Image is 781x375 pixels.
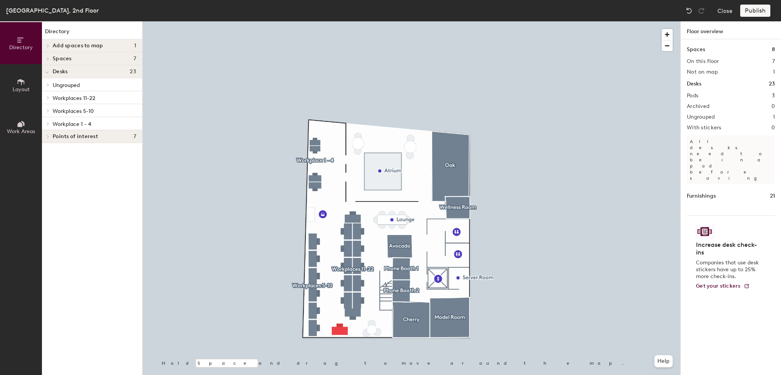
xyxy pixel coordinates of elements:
h2: 3 [772,93,775,99]
span: 7 [133,134,136,140]
h2: 0 [771,125,775,131]
span: Ungrouped [53,82,80,89]
span: Workplaces 5-10 [53,108,94,114]
h1: Furnishings [687,192,716,200]
span: Points of interest [53,134,98,140]
span: Workplaces 11-22 [53,95,95,101]
h1: Floor overview [681,21,781,39]
span: Layout [13,86,30,93]
div: [GEOGRAPHIC_DATA], 2nd Floor [6,6,99,15]
span: 1 [134,43,136,49]
h2: Not on map [687,69,718,75]
span: Workplace 1 - 4 [53,121,91,127]
h2: 0 [771,103,775,109]
h1: 8 [772,45,775,54]
h1: Directory [42,27,142,39]
h2: On this floor [687,58,719,64]
h2: 1 [773,114,775,120]
span: Directory [9,44,33,51]
span: 23 [130,69,136,75]
span: Work Areas [7,128,35,135]
span: Add spaces to map [53,43,103,49]
h4: Increase desk check-ins [696,241,761,256]
h1: 23 [769,80,775,88]
a: Get your stickers [696,283,750,290]
h2: Archived [687,103,709,109]
p: All desks need to be in a pod before saving [687,135,775,184]
img: Redo [697,7,705,14]
h1: Desks [687,80,701,88]
button: Close [717,5,733,17]
span: Desks [53,69,67,75]
span: Get your stickers [696,283,741,289]
img: Sticker logo [696,225,714,238]
h2: Ungrouped [687,114,715,120]
h1: 21 [770,192,775,200]
h2: 1 [773,69,775,75]
h1: Spaces [687,45,705,54]
img: Undo [685,7,693,14]
h2: Pods [687,93,698,99]
button: Help [654,355,673,367]
span: 7 [133,56,136,62]
h2: With stickers [687,125,722,131]
span: Spaces [53,56,72,62]
p: Companies that use desk stickers have up to 25% more check-ins. [696,259,761,280]
h2: 7 [772,58,775,64]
